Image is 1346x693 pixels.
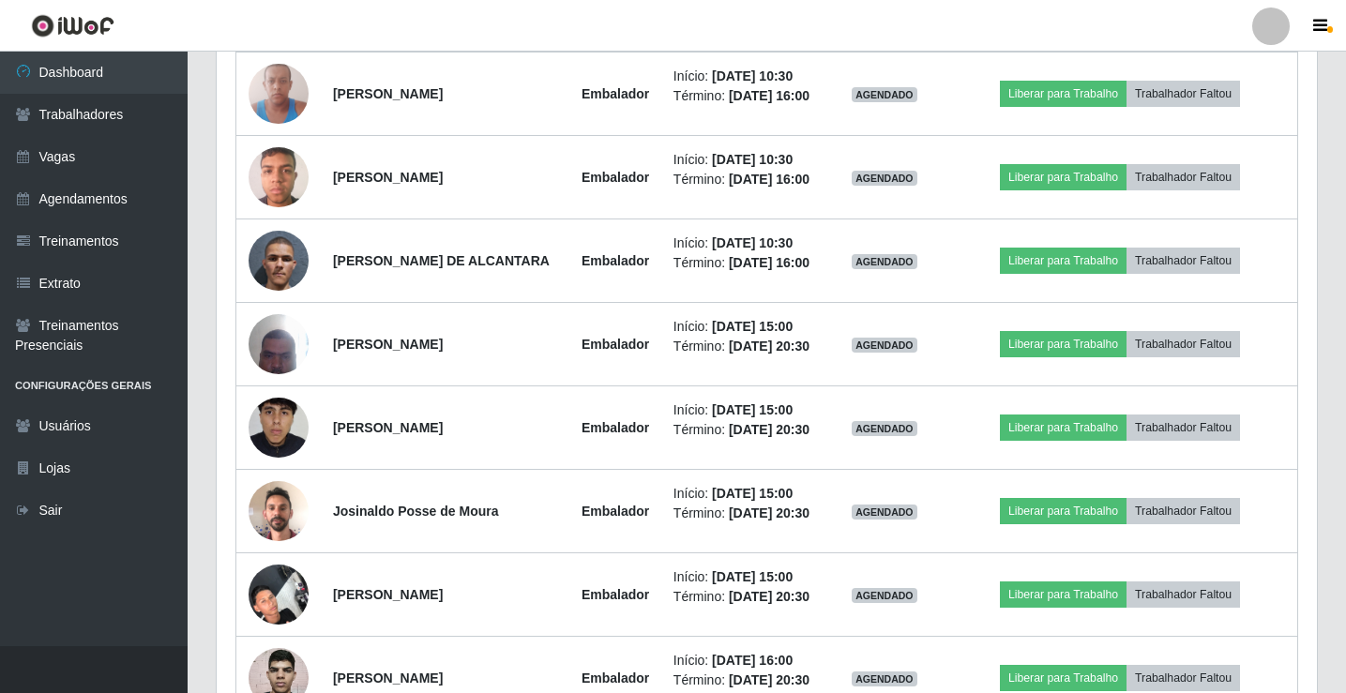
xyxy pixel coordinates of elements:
strong: Embalador [582,670,649,685]
time: [DATE] 10:30 [712,235,793,250]
button: Trabalhador Faltou [1127,331,1240,357]
time: [DATE] 20:30 [729,672,809,687]
time: [DATE] 10:30 [712,68,793,83]
img: 1687717859482.jpeg [249,137,309,217]
span: AGENDADO [852,87,917,102]
strong: Embalador [582,253,649,268]
li: Início: [673,400,815,420]
button: Trabalhador Faltou [1127,414,1240,441]
span: AGENDADO [852,421,917,436]
button: Liberar para Trabalho [1000,581,1127,608]
strong: Embalador [582,170,649,185]
strong: [PERSON_NAME] [333,587,443,602]
time: [DATE] 15:00 [712,319,793,334]
button: Liberar para Trabalho [1000,498,1127,524]
span: AGENDADO [852,338,917,353]
button: Liberar para Trabalho [1000,248,1127,274]
time: [DATE] 20:30 [729,422,809,437]
img: 1677584199687.jpeg [249,53,309,133]
strong: [PERSON_NAME] DE ALCANTARA [333,253,550,268]
button: Liberar para Trabalho [1000,414,1127,441]
time: [DATE] 20:30 [729,505,809,520]
button: Trabalhador Faltou [1127,248,1240,274]
span: AGENDADO [852,671,917,686]
strong: Embalador [582,86,649,101]
li: Início: [673,651,815,670]
li: Início: [673,317,815,337]
li: Início: [673,234,815,253]
strong: [PERSON_NAME] [333,86,443,101]
strong: Embalador [582,337,649,352]
strong: Embalador [582,504,649,519]
time: [DATE] 15:00 [712,486,793,501]
li: Término: [673,504,815,523]
img: 1730850583959.jpeg [249,207,309,314]
li: Início: [673,150,815,170]
button: Trabalhador Faltou [1127,581,1240,608]
time: [DATE] 16:00 [712,653,793,668]
span: AGENDADO [852,171,917,186]
li: Término: [673,86,815,106]
strong: Josinaldo Posse de Moura [333,504,499,519]
button: Trabalhador Faltou [1127,498,1240,524]
strong: [PERSON_NAME] [333,170,443,185]
strong: [PERSON_NAME] [333,670,443,685]
img: CoreUI Logo [31,14,114,38]
span: AGENDADO [852,505,917,520]
button: Trabalhador Faltou [1127,665,1240,691]
time: [DATE] 16:00 [729,255,809,270]
li: Término: [673,670,815,690]
li: Término: [673,420,815,440]
li: Início: [673,484,815,504]
time: [DATE] 16:00 [729,88,809,103]
button: Liberar para Trabalho [1000,665,1127,691]
time: [DATE] 15:00 [712,402,793,417]
strong: Embalador [582,587,649,602]
time: [DATE] 10:30 [712,152,793,167]
button: Trabalhador Faltou [1127,81,1240,107]
img: 1758981467553.jpeg [249,554,309,634]
img: 1749319622853.jpeg [249,471,309,550]
time: [DATE] 20:30 [729,339,809,354]
li: Término: [673,170,815,189]
button: Liberar para Trabalho [1000,331,1127,357]
button: Liberar para Trabalho [1000,164,1127,190]
strong: Embalador [582,420,649,435]
img: 1733491183363.jpeg [249,361,309,494]
time: [DATE] 16:00 [729,172,809,187]
strong: [PERSON_NAME] [333,420,443,435]
img: 1722619557508.jpeg [249,304,309,384]
li: Início: [673,567,815,587]
strong: [PERSON_NAME] [333,337,443,352]
span: AGENDADO [852,254,917,269]
button: Trabalhador Faltou [1127,164,1240,190]
li: Término: [673,337,815,356]
button: Liberar para Trabalho [1000,81,1127,107]
li: Término: [673,587,815,607]
time: [DATE] 15:00 [712,569,793,584]
li: Término: [673,253,815,273]
time: [DATE] 20:30 [729,589,809,604]
li: Início: [673,67,815,86]
span: AGENDADO [852,588,917,603]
